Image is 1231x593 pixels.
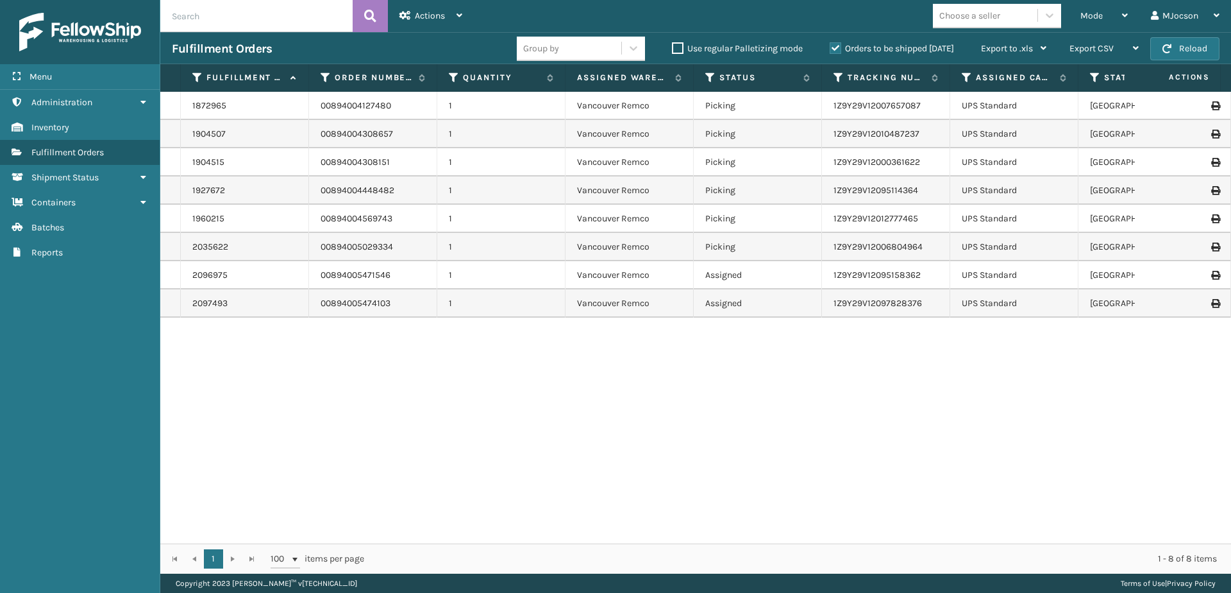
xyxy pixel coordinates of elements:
[29,71,52,82] span: Menu
[309,92,437,120] td: 00894004127480
[1078,92,1207,120] td: [GEOGRAPHIC_DATA]
[848,72,925,83] label: Tracking Number
[950,205,1078,233] td: UPS Standard
[1069,43,1114,54] span: Export CSV
[1078,233,1207,261] td: [GEOGRAPHIC_DATA]
[976,72,1053,83] label: Assigned Carrier Service
[833,213,918,224] a: 1Z9Y29V12012777465
[437,120,565,148] td: 1
[1211,186,1219,195] i: Print Label
[271,553,290,565] span: 100
[31,247,63,258] span: Reports
[31,197,76,208] span: Containers
[694,148,822,176] td: Picking
[437,205,565,233] td: 1
[694,120,822,148] td: Picking
[523,42,559,55] div: Group by
[565,148,694,176] td: Vancouver Remco
[437,92,565,120] td: 1
[950,261,1078,289] td: UPS Standard
[192,212,224,225] a: 1960215
[1211,158,1219,167] i: Print Label
[565,205,694,233] td: Vancouver Remco
[31,172,99,183] span: Shipment Status
[437,148,565,176] td: 1
[694,205,822,233] td: Picking
[309,176,437,205] td: 00894004448482
[833,241,923,252] a: 1Z9Y29V12006804964
[176,574,357,593] p: Copyright 2023 [PERSON_NAME]™ v [TECHNICAL_ID]
[939,9,1000,22] div: Choose a seller
[204,549,223,569] a: 1
[833,270,921,280] a: 1Z9Y29V12095158362
[694,261,822,289] td: Assigned
[1211,130,1219,139] i: Print Label
[415,10,445,21] span: Actions
[1211,214,1219,223] i: Print Label
[31,97,92,108] span: Administration
[565,233,694,261] td: Vancouver Remco
[950,289,1078,318] td: UPS Standard
[309,261,437,289] td: 00894005471546
[172,41,272,56] h3: Fulfillment Orders
[309,233,437,261] td: 00894005029334
[31,147,104,158] span: Fulfillment Orders
[192,297,228,310] a: 2097493
[833,298,922,309] a: 1Z9Y29V12097828376
[1078,148,1207,176] td: [GEOGRAPHIC_DATA]
[833,185,918,196] a: 1Z9Y29V12095114364
[437,261,565,289] td: 1
[565,176,694,205] td: Vancouver Remco
[206,72,284,83] label: Fulfillment Order Id
[192,184,225,197] a: 1927672
[1078,261,1207,289] td: [GEOGRAPHIC_DATA]
[694,233,822,261] td: Picking
[335,72,412,83] label: Order Number
[463,72,540,83] label: Quantity
[719,72,797,83] label: Status
[309,148,437,176] td: 00894004308151
[437,289,565,318] td: 1
[382,553,1217,565] div: 1 - 8 of 8 items
[1104,72,1182,83] label: State
[1078,176,1207,205] td: [GEOGRAPHIC_DATA]
[192,241,228,254] a: 2035622
[694,176,822,205] td: Picking
[192,156,224,169] a: 1904515
[1211,271,1219,280] i: Print Label
[1121,574,1216,593] div: |
[437,233,565,261] td: 1
[1167,579,1216,588] a: Privacy Policy
[950,176,1078,205] td: UPS Standard
[565,120,694,148] td: Vancouver Remco
[830,43,954,54] label: Orders to be shipped [DATE]
[31,122,69,133] span: Inventory
[1211,243,1219,252] i: Print Label
[694,289,822,318] td: Assigned
[1211,101,1219,110] i: Print Label
[1211,299,1219,308] i: Print Label
[565,261,694,289] td: Vancouver Remco
[31,222,64,233] span: Batches
[833,128,919,139] a: 1Z9Y29V12010487237
[1128,67,1218,88] span: Actions
[309,205,437,233] td: 00894004569743
[192,128,226,141] a: 1904507
[950,92,1078,120] td: UPS Standard
[950,120,1078,148] td: UPS Standard
[694,92,822,120] td: Picking
[950,148,1078,176] td: UPS Standard
[1078,205,1207,233] td: [GEOGRAPHIC_DATA]
[981,43,1033,54] span: Export to .xls
[1150,37,1219,60] button: Reload
[271,549,364,569] span: items per page
[950,233,1078,261] td: UPS Standard
[833,157,920,168] a: 1Z9Y29V12000361622
[565,92,694,120] td: Vancouver Remco
[565,289,694,318] td: Vancouver Remco
[1121,579,1165,588] a: Terms of Use
[833,100,921,111] a: 1Z9Y29V12007657087
[1078,289,1207,318] td: [GEOGRAPHIC_DATA]
[1080,10,1103,21] span: Mode
[437,176,565,205] td: 1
